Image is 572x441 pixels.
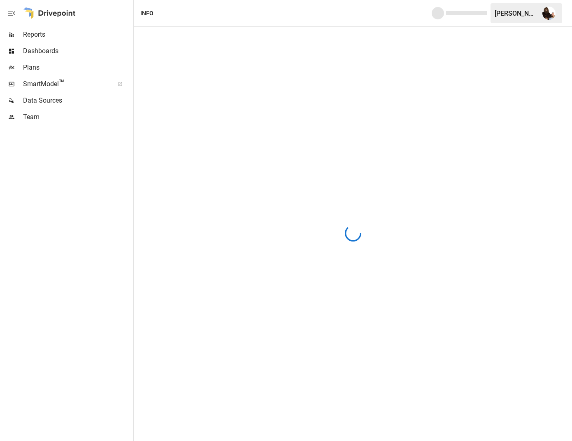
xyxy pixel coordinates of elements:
[23,63,132,73] span: Plans
[59,78,65,88] span: ™
[542,7,556,20] img: Ryan Dranginis
[537,2,560,25] button: Ryan Dranginis
[23,30,132,40] span: Reports
[23,79,109,89] span: SmartModel
[23,112,132,122] span: Team
[495,9,537,17] div: [PERSON_NAME]
[23,46,132,56] span: Dashboards
[23,96,132,106] span: Data Sources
